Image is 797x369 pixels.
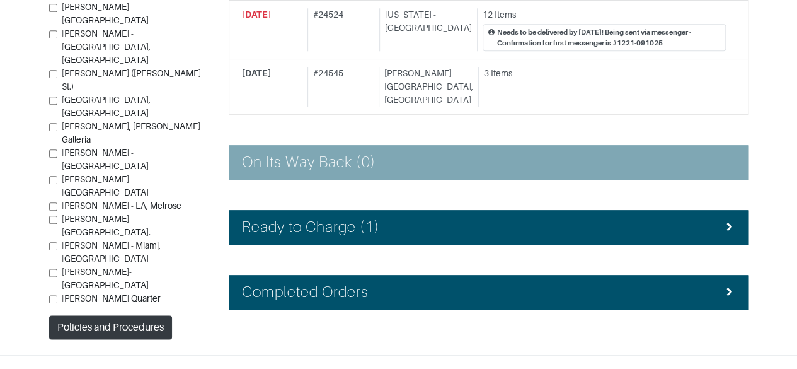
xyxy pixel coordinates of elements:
[497,27,720,49] div: Needs to be delivered by [DATE]! Being sent via messenger - Confirmation for first messenger is #...
[62,201,181,211] span: [PERSON_NAME] - LA, Melrose
[62,294,161,304] span: [PERSON_NAME] Quarter
[49,71,57,79] input: [PERSON_NAME] ([PERSON_NAME] St.)
[62,267,149,291] span: [PERSON_NAME]- [GEOGRAPHIC_DATA]
[307,67,374,107] div: # 24545
[242,153,376,172] h4: On Its Way Back (0)
[242,283,369,302] h4: Completed Orders
[483,8,726,21] div: 12 Items
[49,31,57,39] input: [PERSON_NAME] - [GEOGRAPHIC_DATA], [GEOGRAPHIC_DATA]
[62,3,149,26] span: [PERSON_NAME]-[GEOGRAPHIC_DATA]
[49,216,57,225] input: [PERSON_NAME][GEOGRAPHIC_DATA].
[49,150,57,158] input: [PERSON_NAME] - [GEOGRAPHIC_DATA]
[49,316,172,340] button: Policies and Procedures
[49,296,57,304] input: [PERSON_NAME] Quarter
[62,122,200,145] span: [PERSON_NAME], [PERSON_NAME] Galleria
[242,9,271,20] span: [DATE]
[49,4,57,13] input: [PERSON_NAME]-[GEOGRAPHIC_DATA]
[49,97,57,105] input: [GEOGRAPHIC_DATA], [GEOGRAPHIC_DATA]
[49,124,57,132] input: [PERSON_NAME], [PERSON_NAME] Galleria
[49,243,57,251] input: [PERSON_NAME] - Miami, [GEOGRAPHIC_DATA]
[62,148,149,172] span: [PERSON_NAME] - [GEOGRAPHIC_DATA]
[62,69,201,92] span: [PERSON_NAME] ([PERSON_NAME] St.)
[62,241,161,264] span: [PERSON_NAME] - Miami, [GEOGRAPHIC_DATA]
[62,29,151,66] span: [PERSON_NAME] - [GEOGRAPHIC_DATA], [GEOGRAPHIC_DATA]
[379,67,473,107] div: [PERSON_NAME] - [GEOGRAPHIC_DATA], [GEOGRAPHIC_DATA]
[484,67,726,80] div: 3 Items
[242,218,379,237] h4: Ready to Charge (1)
[307,8,374,52] div: # 24524
[62,214,151,238] span: [PERSON_NAME][GEOGRAPHIC_DATA].
[62,175,149,198] span: [PERSON_NAME][GEOGRAPHIC_DATA]
[242,68,271,78] span: [DATE]
[49,177,57,185] input: [PERSON_NAME][GEOGRAPHIC_DATA]
[49,203,57,211] input: [PERSON_NAME] - LA, Melrose
[62,95,151,119] span: [GEOGRAPHIC_DATA], [GEOGRAPHIC_DATA]
[379,8,472,52] div: [US_STATE] - [GEOGRAPHIC_DATA]
[49,269,57,278] input: [PERSON_NAME]- [GEOGRAPHIC_DATA]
